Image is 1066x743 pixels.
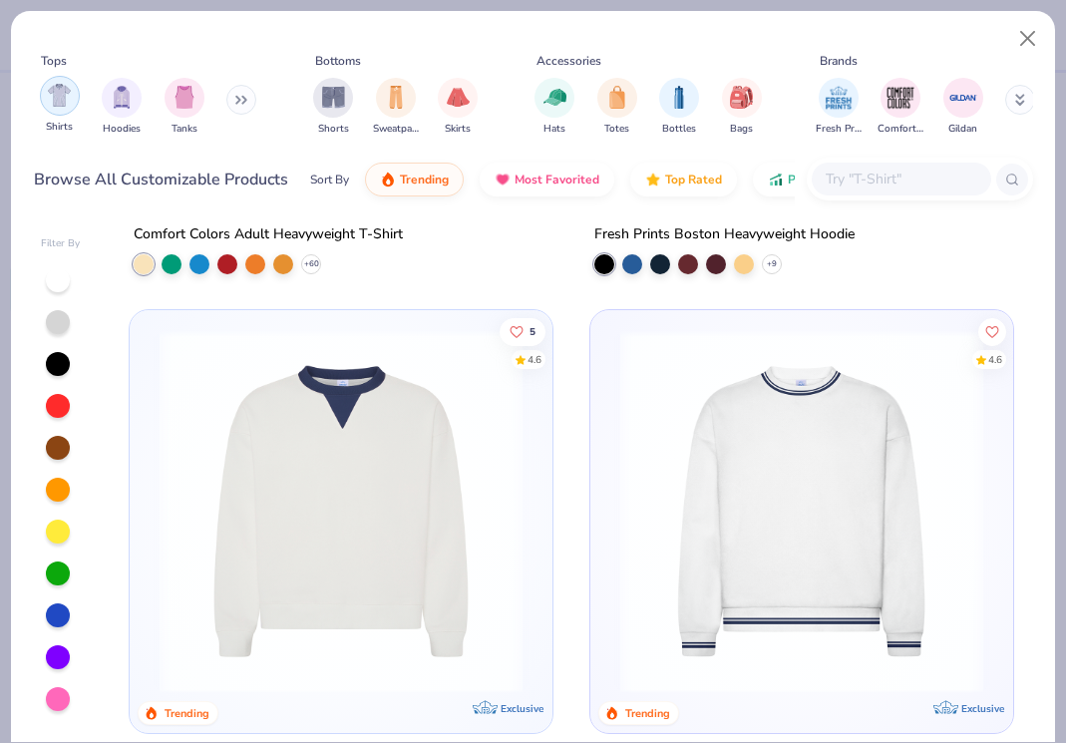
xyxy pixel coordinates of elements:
[373,78,419,137] button: filter button
[165,78,204,137] button: filter button
[445,122,471,137] span: Skirts
[46,120,73,135] span: Shirts
[824,168,977,190] input: Try "T-Shirt"
[48,84,71,107] img: Shirts Image
[606,86,628,109] img: Totes Image
[886,83,915,113] img: Comfort Colors Image
[165,78,204,137] div: filter for Tanks
[816,78,862,137] div: filter for Fresh Prints
[878,122,923,137] span: Comfort Colors
[40,78,80,137] button: filter button
[597,78,637,137] button: filter button
[943,78,983,137] button: filter button
[103,122,141,137] span: Hoodies
[313,78,353,137] button: filter button
[824,83,854,113] img: Fresh Prints Image
[665,172,722,187] span: Top Rated
[373,122,419,137] span: Sweatpants
[365,163,464,196] button: Trending
[948,122,977,137] span: Gildan
[174,86,195,109] img: Tanks Image
[943,78,983,137] div: filter for Gildan
[102,78,142,137] div: filter for Hoodies
[645,172,661,187] img: TopRated.gif
[659,78,699,137] div: filter for Bottles
[604,122,629,137] span: Totes
[816,78,862,137] button: filter button
[134,222,403,247] div: Comfort Colors Adult Heavyweight T-Shirt
[668,86,690,109] img: Bottles Image
[373,78,419,137] div: filter for Sweatpants
[961,702,1004,715] span: Exclusive
[495,172,511,187] img: most_fav.gif
[597,78,637,137] div: filter for Totes
[610,330,993,693] img: 4d4398e1-a86f-4e3e-85fd-b9623566810e
[978,317,1006,345] button: Like
[380,172,396,187] img: trending.gif
[767,258,777,270] span: + 9
[630,163,737,196] button: Top Rated
[659,78,699,137] button: filter button
[400,172,449,187] span: Trending
[662,122,696,137] span: Bottles
[304,258,319,270] span: + 60
[313,78,353,137] div: filter for Shorts
[318,122,349,137] span: Shorts
[534,78,574,137] button: filter button
[480,163,614,196] button: Most Favorited
[820,52,858,70] div: Brands
[515,172,599,187] span: Most Favorited
[722,78,762,137] div: filter for Bags
[988,352,1002,367] div: 4.6
[543,122,565,137] span: Hats
[385,86,407,109] img: Sweatpants Image
[948,83,978,113] img: Gildan Image
[447,86,470,109] img: Skirts Image
[322,86,345,109] img: Shorts Image
[41,236,81,251] div: Filter By
[438,78,478,137] div: filter for Skirts
[40,76,80,135] div: filter for Shirts
[816,122,862,137] span: Fresh Prints
[172,122,197,137] span: Tanks
[730,86,752,109] img: Bags Image
[310,171,349,188] div: Sort By
[878,78,923,137] button: filter button
[878,78,923,137] div: filter for Comfort Colors
[41,52,67,70] div: Tops
[534,78,574,137] div: filter for Hats
[315,52,361,70] div: Bottoms
[753,163,832,196] button: Price
[788,172,817,187] span: Price
[111,86,133,109] img: Hoodies Image
[438,78,478,137] button: filter button
[722,78,762,137] button: filter button
[543,86,566,109] img: Hats Image
[500,317,545,345] button: Like
[528,352,541,367] div: 4.6
[1009,20,1047,58] button: Close
[536,52,601,70] div: Accessories
[150,330,533,693] img: 3abb6cdb-110e-4e18-92a0-dbcd4e53f056
[730,122,753,137] span: Bags
[594,222,855,247] div: Fresh Prints Boston Heavyweight Hoodie
[34,168,288,191] div: Browse All Customizable Products
[530,326,535,336] span: 5
[102,78,142,137] button: filter button
[501,702,543,715] span: Exclusive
